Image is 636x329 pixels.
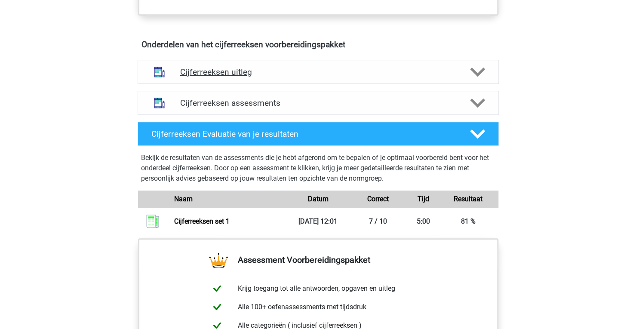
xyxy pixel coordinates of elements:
h4: Onderdelen van het cijferreeksen voorbereidingspakket [141,40,495,49]
div: Resultaat [438,194,498,204]
h4: Cijferreeksen Evaluatie van je resultaten [151,129,456,139]
img: cijferreeksen uitleg [148,61,170,83]
p: Bekijk de resultaten van de assessments die je hebt afgerond om te bepalen of je optimaal voorber... [141,153,495,184]
div: Naam [168,194,288,204]
div: Tijd [408,194,438,204]
a: Cijferreeksen Evaluatie van je resultaten [134,122,502,146]
a: Cijferreeksen set 1 [174,217,230,225]
div: Correct [348,194,408,204]
h4: Cijferreeksen uitleg [180,67,456,77]
a: assessments Cijferreeksen assessments [134,91,502,115]
img: cijferreeksen assessments [148,92,170,114]
h4: Cijferreeksen assessments [180,98,456,108]
div: Datum [288,194,348,204]
a: uitleg Cijferreeksen uitleg [134,60,502,84]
